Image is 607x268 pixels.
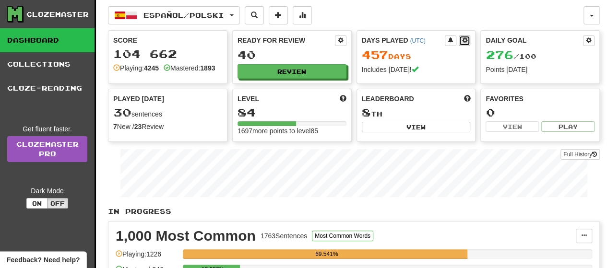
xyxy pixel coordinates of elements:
div: Score [113,35,222,45]
div: Day s [362,49,471,61]
div: 1697 more points to level 85 [238,126,346,136]
strong: 23 [134,123,142,130]
div: Dark Mode [7,186,87,196]
div: 104 662 [113,48,222,60]
div: 1763 Sentences [261,231,307,241]
strong: 4245 [144,64,159,72]
span: This week in points, UTC [464,94,470,104]
div: Clozemaster [26,10,89,19]
span: Open feedback widget [7,255,80,265]
button: Español/Polski [108,6,240,24]
button: Search sentences [245,6,264,24]
button: Add sentence to collection [269,6,288,24]
span: Level [238,94,259,104]
a: (UTC) [410,37,425,44]
button: View [362,122,471,132]
div: Mastered: [164,63,215,73]
button: View [486,121,539,132]
button: Most Common Words [312,231,373,241]
span: Played [DATE] [113,94,164,104]
span: 276 [486,48,513,61]
div: 1,000 Most Common [116,229,256,243]
span: Score more points to level up [340,94,346,104]
button: Off [47,198,68,209]
div: th [362,106,471,119]
div: 69.541% [186,249,467,259]
strong: 1893 [200,64,215,72]
div: Daily Goal [486,35,583,46]
div: 84 [238,106,346,118]
div: 0 [486,106,595,118]
button: On [26,198,48,209]
button: Review [238,64,346,79]
span: 30 [113,105,131,119]
button: Play [541,121,595,132]
span: 8 [362,105,371,119]
button: Full History [560,149,600,160]
div: Includes [DATE]! [362,65,471,74]
button: More stats [293,6,312,24]
a: ClozemasterPro [7,136,87,162]
div: Ready for Review [238,35,335,45]
div: Playing: 1226 [116,249,178,265]
div: 40 [238,49,346,61]
div: Playing: [113,63,159,73]
span: / 100 [486,52,536,60]
div: New / Review [113,122,222,131]
div: Days Played [362,35,445,45]
span: Español / Polski [143,11,224,19]
div: Get fluent faster. [7,124,87,134]
strong: 7 [113,123,117,130]
span: 457 [362,48,388,61]
div: sentences [113,106,222,119]
div: Points [DATE] [486,65,595,74]
span: Leaderboard [362,94,414,104]
div: Favorites [486,94,595,104]
p: In Progress [108,207,600,216]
